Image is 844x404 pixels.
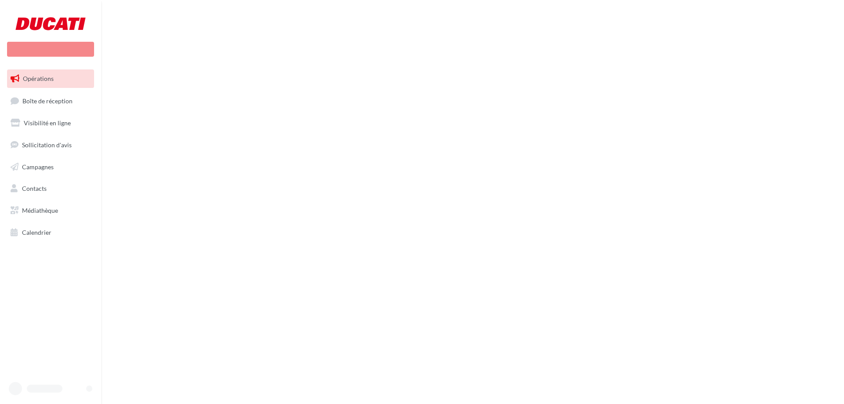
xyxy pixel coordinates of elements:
a: Campagnes [5,158,96,176]
a: Sollicitation d'avis [5,136,96,154]
span: Calendrier [22,229,51,236]
a: Calendrier [5,223,96,242]
span: Contacts [22,185,47,192]
span: Sollicitation d'avis [22,141,72,149]
a: Médiathèque [5,201,96,220]
span: Boîte de réception [22,97,73,104]
span: Opérations [23,75,54,82]
a: Contacts [5,179,96,198]
div: Nouvelle campagne [7,42,94,57]
span: Médiathèque [22,207,58,214]
span: Visibilité en ligne [24,119,71,127]
span: Campagnes [22,163,54,170]
a: Opérations [5,69,96,88]
a: Visibilité en ligne [5,114,96,132]
a: Boîte de réception [5,91,96,110]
